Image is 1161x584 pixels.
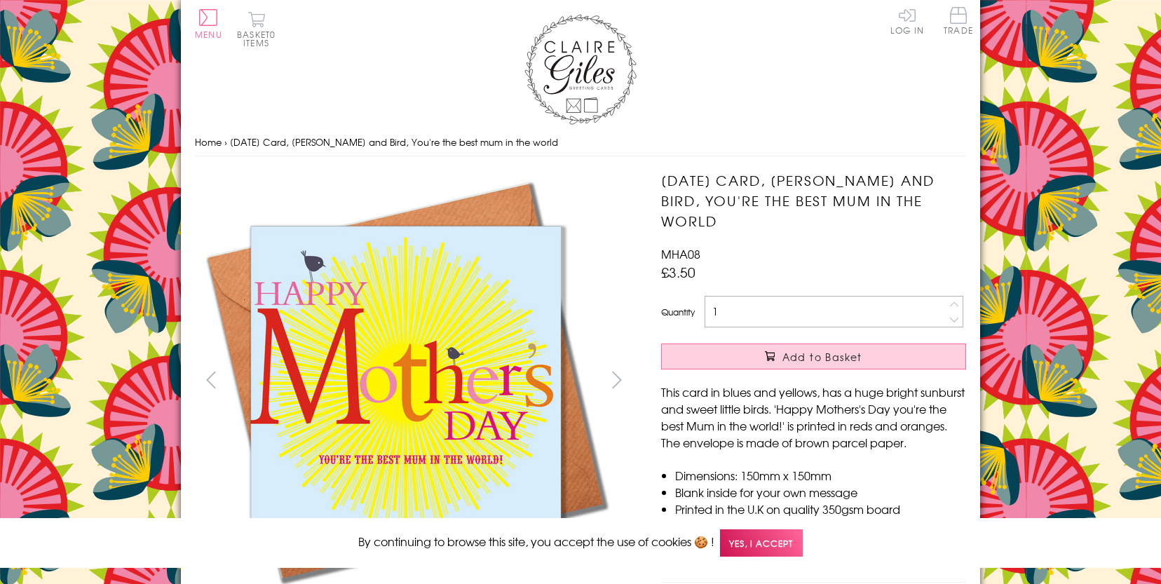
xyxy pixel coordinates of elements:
li: Printed in the U.K on quality 350gsm board [675,501,966,517]
a: Trade [944,7,973,37]
span: › [224,135,227,149]
span: Trade [944,7,973,34]
p: This card in blues and yellows, has a huge bright sunburst and sweet little birds. 'Happy Mothers... [661,383,966,451]
span: MHA08 [661,245,700,262]
button: Add to Basket [661,344,966,369]
a: Log In [890,7,924,34]
a: Home [195,135,222,149]
img: Claire Giles Greetings Cards [524,14,637,125]
span: [DATE] Card, [PERSON_NAME] and Bird, You're the best mum in the world [230,135,558,149]
button: next [602,364,633,395]
h1: [DATE] Card, [PERSON_NAME] and Bird, You're the best mum in the world [661,170,966,231]
button: Menu [195,9,222,39]
li: Blank inside for your own message [675,484,966,501]
nav: breadcrumbs [195,128,966,157]
span: £3.50 [661,262,695,282]
span: Menu [195,28,222,41]
span: Add to Basket [782,350,862,364]
li: Dimensions: 150mm x 150mm [675,467,966,484]
label: Quantity [661,306,695,318]
span: Yes, I accept [720,529,803,557]
button: prev [195,364,226,395]
span: 0 items [243,28,276,49]
button: Basket0 items [237,11,276,47]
